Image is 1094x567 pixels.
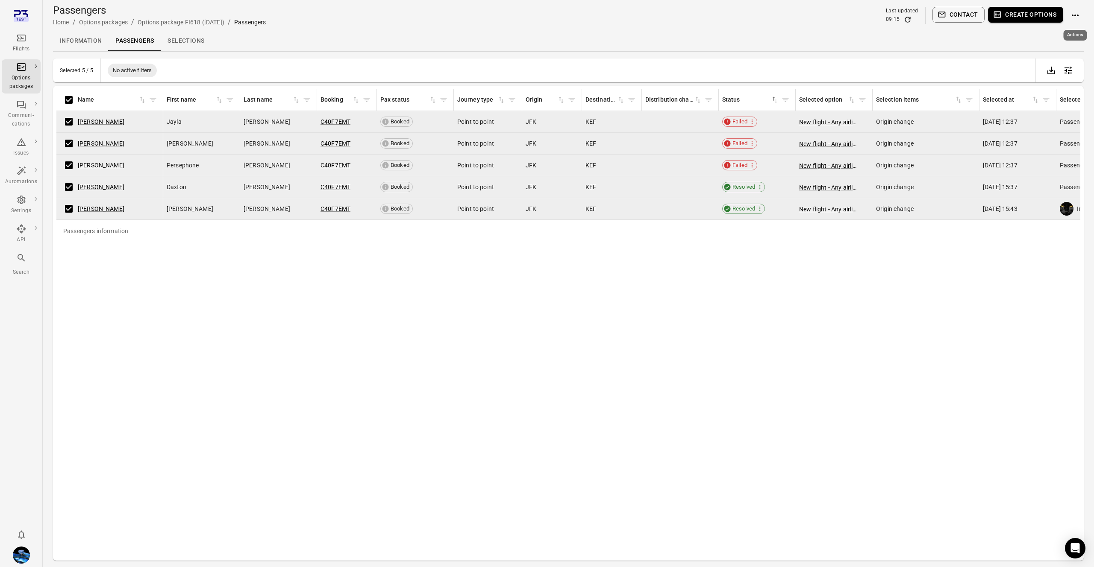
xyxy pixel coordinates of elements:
[2,192,41,218] a: Settings
[565,94,578,106] span: Filter by origin
[321,162,350,169] a: C40F7EMT
[167,183,186,191] span: Daxton
[167,161,199,170] span: Persephone
[903,15,912,24] button: Refresh data
[321,95,360,105] div: Sort by booking in ascending order
[585,117,596,126] span: KEF
[526,183,536,191] span: JFK
[360,94,373,106] span: Filter by booking
[876,205,914,213] span: Origin change
[799,205,857,213] button: New flight - Any airline
[2,250,41,279] button: Search
[526,161,536,170] span: JFK
[457,161,494,170] span: Point to point
[167,95,224,105] span: First name
[5,111,37,129] div: Communi-cations
[729,205,758,213] span: Resolved
[388,183,412,191] span: Booked
[321,140,350,147] a: C40F7EMT
[457,95,506,105] span: Journey type
[876,95,963,105] span: Selection items
[244,117,290,126] span: [PERSON_NAME]
[244,95,300,105] span: Last name
[983,161,1018,170] span: [DATE] 12:37
[53,31,1084,51] div: Local navigation
[380,95,437,105] div: Sort by pax status in ascending order
[983,139,1018,148] span: [DATE] 12:37
[722,138,757,149] div: Failed
[5,74,37,91] div: Options packages
[2,30,41,56] a: Flights
[5,149,37,158] div: Issues
[983,183,1018,191] span: [DATE] 15:37
[585,95,617,105] div: Destination
[380,95,437,105] span: Pax status
[244,95,300,105] div: Sort by last name in ascending order
[79,19,128,26] a: Options packages
[1060,62,1077,79] button: Open table configuration
[5,207,37,215] div: Settings
[585,183,596,191] span: KEF
[645,95,694,105] div: Distribution channel
[5,268,37,277] div: Search
[60,67,94,73] div: Selected 5 / 5
[9,543,33,567] button: Daníel Benediktsson
[722,204,765,214] div: Resolved
[78,95,138,105] div: Name
[1060,202,1073,216] img: images
[729,140,750,148] span: Failed
[506,94,518,106] span: Filter by journey type
[702,94,715,106] button: Filter by distribution channel
[1040,94,1053,106] button: Filter by selected at
[244,95,292,105] div: Last name
[13,526,30,543] button: Notifications
[2,134,41,160] a: Issues
[56,220,135,242] div: Passengers information
[131,17,134,27] li: /
[2,163,41,189] a: Automations
[722,95,771,105] div: Status
[876,183,914,191] span: Origin change
[1043,66,1060,74] a: Export data
[167,117,182,126] span: Jayla
[983,95,1031,105] div: Selected at
[988,7,1063,23] button: Create options
[799,118,857,126] button: New flight - Any airline
[799,161,857,170] button: New flight - Any airline
[645,95,702,105] div: Sort by distribution channel in ascending order
[2,221,41,247] a: API
[109,31,161,51] a: Passengers
[78,95,147,105] div: Sort by name in ascending order
[983,95,1040,105] div: Sort by selected at in ascending order
[963,94,976,106] span: Filter by selection items
[799,95,856,105] span: Selected option
[876,95,963,105] div: Sort by selection items in ascending order
[78,162,124,169] a: [PERSON_NAME]
[886,15,900,24] div: 09:15
[108,66,157,75] span: No active filters
[645,95,702,105] span: Distribution channel
[388,161,412,170] span: Booked
[876,139,914,148] span: Origin change
[876,161,914,170] span: Origin change
[2,97,41,131] a: Communi-cations
[457,95,497,105] div: Journey type
[1065,538,1085,558] div: Open Intercom Messenger
[244,139,290,148] span: [PERSON_NAME]
[244,205,290,213] span: [PERSON_NAME]
[78,118,124,125] a: [PERSON_NAME]
[321,205,350,212] a: C40F7EMT
[779,94,792,106] span: Filter by status
[244,161,290,170] span: [PERSON_NAME]
[78,205,124,212] a: [PERSON_NAME]
[53,3,266,17] h1: Passengers
[585,205,596,213] span: KEF
[1043,62,1060,79] div: Export data
[234,18,266,26] div: Passengers
[457,95,506,105] div: Sort by journey type in ascending order
[437,94,450,106] button: Filter by pax status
